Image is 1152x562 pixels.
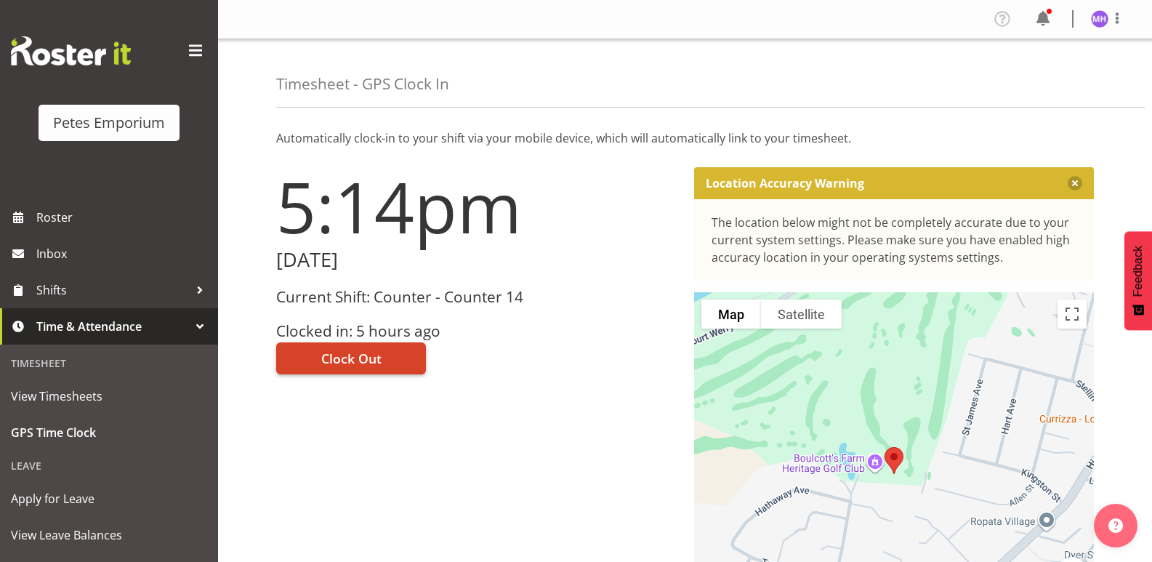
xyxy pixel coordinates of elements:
button: Show satellite imagery [761,300,842,329]
span: Feedback [1132,246,1145,297]
span: Shifts [36,279,189,301]
span: Clock Out [321,349,382,368]
span: GPS Time Clock [11,422,207,443]
a: Apply for Leave [4,481,214,517]
span: Roster [36,206,211,228]
span: View Leave Balances [11,524,207,546]
div: Petes Emporium [53,112,165,134]
h4: Timesheet - GPS Clock In [276,76,449,92]
button: Toggle fullscreen view [1058,300,1087,329]
span: Time & Attendance [36,316,189,337]
span: View Timesheets [11,385,207,407]
p: Location Accuracy Warning [706,176,864,190]
img: help-xxl-2.png [1108,518,1123,533]
button: Feedback - Show survey [1124,231,1152,330]
h1: 5:14pm [276,167,677,246]
h3: Clocked in: 5 hours ago [276,323,677,340]
span: Apply for Leave [11,488,207,510]
a: View Timesheets [4,378,214,414]
span: Inbox [36,243,211,265]
img: Rosterit website logo [11,36,131,65]
img: mackenzie-halford4471.jpg [1091,10,1108,28]
button: Show street map [701,300,761,329]
div: Leave [4,451,214,481]
button: Clock Out [276,342,426,374]
a: GPS Time Clock [4,414,214,451]
p: Automatically clock-in to your shift via your mobile device, which will automatically link to you... [276,129,1094,147]
h2: [DATE] [276,249,677,271]
div: Timesheet [4,348,214,378]
a: View Leave Balances [4,517,214,553]
div: The location below might not be completely accurate due to your current system settings. Please m... [712,214,1077,266]
button: Close message [1068,176,1082,190]
h3: Current Shift: Counter - Counter 14 [276,289,677,305]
